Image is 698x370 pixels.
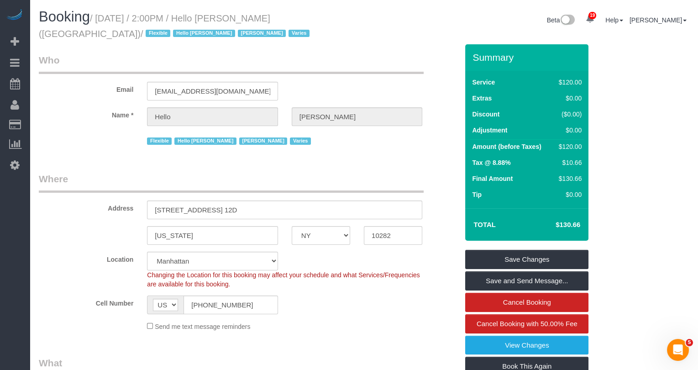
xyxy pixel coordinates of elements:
[472,52,584,63] h3: Summary
[141,29,312,39] span: /
[555,158,582,167] div: $10.66
[32,296,140,308] label: Cell Number
[555,142,582,151] div: $120.00
[39,53,424,74] legend: Who
[547,16,575,24] a: Beta
[472,110,499,119] label: Discount
[238,30,286,37] span: [PERSON_NAME]
[147,137,172,145] span: Flexible
[472,158,510,167] label: Tax @ 8.88%
[555,94,582,103] div: $0.00
[39,9,90,25] span: Booking
[630,16,687,24] a: [PERSON_NAME]
[472,142,541,151] label: Amount (before Taxes)
[173,30,235,37] span: Hello [PERSON_NAME]
[472,190,482,199] label: Tip
[290,137,311,145] span: Varies
[364,226,422,245] input: Zip Code
[184,296,278,314] input: Cell Number
[465,314,588,333] a: Cancel Booking with 50.00% Fee
[239,137,287,145] span: [PERSON_NAME]
[32,107,140,120] label: Name *
[472,94,492,103] label: Extras
[555,126,582,135] div: $0.00
[465,336,588,355] a: View Changes
[32,252,140,264] label: Location
[555,190,582,199] div: $0.00
[147,107,278,126] input: First Name
[581,9,599,29] a: 19
[472,78,495,87] label: Service
[555,110,582,119] div: ($0.00)
[5,9,24,22] img: Automaid Logo
[477,320,577,328] span: Cancel Booking with 50.00% Fee
[146,30,170,37] span: Flexible
[174,137,236,145] span: Hello [PERSON_NAME]
[155,323,250,330] span: Send me text message reminders
[528,221,580,229] h4: $130.66
[667,339,689,361] iframe: Intercom live chat
[472,174,513,183] label: Final Amount
[32,201,140,213] label: Address
[555,174,582,183] div: $130.66
[472,126,507,135] label: Adjustment
[465,293,588,312] a: Cancel Booking
[473,221,496,228] strong: Total
[465,271,588,291] a: Save and Send Message...
[555,78,582,87] div: $120.00
[686,339,693,346] span: 5
[147,226,278,245] input: City
[292,107,422,126] input: Last Name
[147,271,420,288] span: Changing the Location for this booking may affect your schedule and what Services/Frequencies are...
[465,250,588,269] a: Save Changes
[32,82,140,94] label: Email
[588,12,596,19] span: 19
[605,16,623,24] a: Help
[289,30,310,37] span: Varies
[560,15,575,26] img: New interface
[147,82,278,100] input: Email
[39,172,424,193] legend: Where
[39,13,312,39] small: / [DATE] / 2:00PM / Hello [PERSON_NAME] ([GEOGRAPHIC_DATA])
